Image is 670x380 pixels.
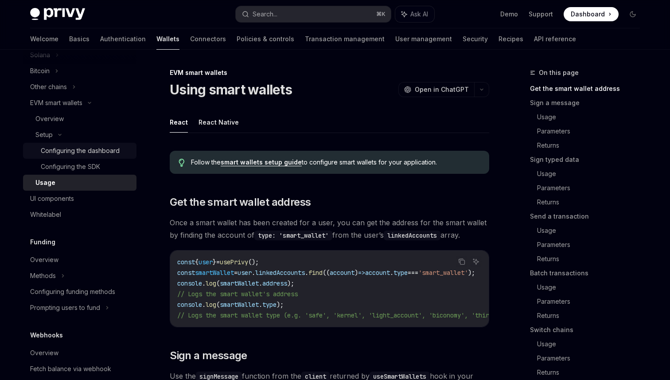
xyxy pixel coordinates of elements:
span: ( [216,279,220,287]
span: 'smart_wallet' [418,269,468,277]
a: Usage [537,167,647,181]
span: find [308,269,323,277]
span: user [199,258,213,266]
span: type [262,301,277,309]
div: Configuring the SDK [41,161,100,172]
span: // Logs the smart wallet's address [177,290,298,298]
span: ( [216,301,220,309]
a: Authentication [100,28,146,50]
a: User management [395,28,452,50]
span: ); [287,279,294,287]
span: . [305,269,308,277]
span: Dashboard [571,10,605,19]
a: Connectors [190,28,226,50]
a: Switch chains [530,323,647,337]
span: . [390,269,393,277]
a: Transaction management [305,28,385,50]
a: Overview [23,111,136,127]
span: => [358,269,365,277]
a: Get the smart wallet address [530,82,647,96]
a: Sign typed data [530,153,647,167]
span: . [252,269,255,277]
a: UI components [23,191,136,207]
span: smartWallet [195,269,234,277]
a: Returns [537,365,647,380]
h5: Webhooks [30,330,63,341]
button: Copy the contents from the code block [456,256,467,267]
span: ⌘ K [376,11,386,18]
span: { [195,258,199,266]
svg: Tip [179,159,185,167]
a: Returns [537,252,647,266]
a: Dashboard [564,7,619,21]
span: const [177,258,195,266]
a: Configuring the dashboard [23,143,136,159]
a: Parameters [537,181,647,195]
a: Usage [537,223,647,238]
span: . [259,301,262,309]
a: Send a transaction [530,209,647,223]
a: Configuring funding methods [23,284,136,300]
h1: Using smart wallets [170,82,292,98]
div: Search... [253,9,277,20]
a: Parameters [537,351,647,365]
span: account [365,269,390,277]
span: . [202,279,206,287]
span: ) [354,269,358,277]
a: Returns [537,309,647,323]
div: Bitcoin [30,66,50,76]
div: Prompting users to fund [30,302,100,313]
span: ); [277,301,284,309]
code: linkedAccounts [384,231,440,240]
span: = [234,269,238,277]
span: } [213,258,216,266]
h5: Funding [30,237,55,247]
code: type: 'smart_wallet' [254,231,332,240]
a: Batch transactions [530,266,647,280]
a: Parameters [537,124,647,138]
div: EVM smart wallets [30,98,82,108]
a: Usage [537,110,647,124]
a: Sign a message [530,96,647,110]
span: ); [468,269,475,277]
span: (( [323,269,330,277]
img: dark logo [30,8,85,20]
button: Ask AI [395,6,434,22]
a: Overview [23,345,136,361]
div: Overview [30,348,58,358]
button: Search...⌘K [236,6,391,22]
a: smart wallets setup guide [221,158,302,166]
span: address [262,279,287,287]
span: Open in ChatGPT [415,85,469,94]
a: Recipes [499,28,523,50]
div: Configuring the dashboard [41,145,120,156]
div: Setup [35,129,53,140]
div: Overview [30,255,58,265]
div: Overview [35,114,64,124]
div: Whitelabel [30,209,61,220]
a: Policies & controls [237,28,294,50]
span: On this page [539,67,579,78]
span: log [206,279,216,287]
button: React [170,112,188,133]
span: // Logs the smart wallet type (e.g. 'safe', 'kernel', 'light_account', 'biconomy', 'thirdweb', 'c... [177,311,599,319]
span: console [177,279,202,287]
a: Wallets [156,28,179,50]
a: Basics [69,28,90,50]
a: Security [463,28,488,50]
span: smartWallet [220,301,259,309]
a: Configuring the SDK [23,159,136,175]
div: UI components [30,193,74,204]
a: Support [529,10,553,19]
button: Toggle dark mode [626,7,640,21]
a: Whitelabel [23,207,136,223]
a: Usage [537,337,647,351]
span: = [216,258,220,266]
div: EVM smart wallets [170,68,489,77]
a: Returns [537,195,647,209]
div: Configuring funding methods [30,286,115,297]
span: Get the smart wallet address [170,195,311,209]
span: const [177,269,195,277]
button: React Native [199,112,239,133]
div: Other chains [30,82,67,92]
